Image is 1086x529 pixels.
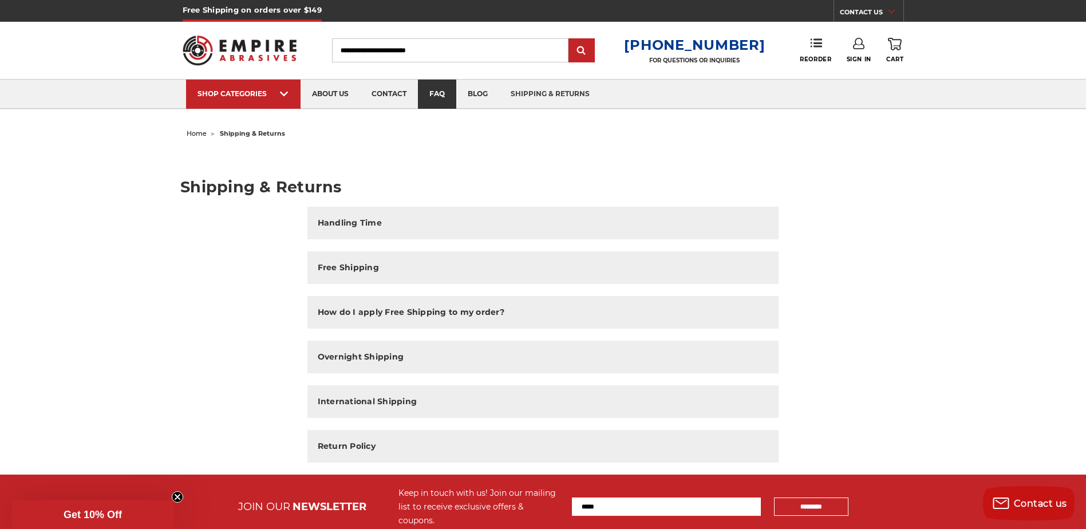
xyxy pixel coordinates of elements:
button: Contact us [983,486,1075,520]
button: Free Shipping [307,251,779,284]
img: Empire Abrasives [183,28,297,73]
a: Reorder [800,38,831,62]
button: Close teaser [172,491,183,503]
p: FOR QUESTIONS OR INQUIRIES [624,57,765,64]
span: NEWSLETTER [293,500,366,513]
a: blog [456,80,499,109]
button: Return Policy [307,430,779,463]
a: about us [301,80,360,109]
a: faq [418,80,456,109]
h2: How do I apply Free Shipping to my order? [318,306,504,318]
span: Reorder [800,56,831,63]
h2: Handling Time [318,217,382,229]
button: International Shipping [307,385,779,418]
a: [PHONE_NUMBER] [624,37,765,53]
h1: Shipping & Returns [180,179,906,195]
a: home [187,129,207,137]
h2: Return Policy [318,440,376,452]
a: CONTACT US [840,6,903,22]
h2: International Shipping [318,396,417,408]
a: contact [360,80,418,109]
a: shipping & returns [499,80,601,109]
button: How do I apply Free Shipping to my order? [307,296,779,329]
div: SHOP CATEGORIES [198,89,289,98]
span: Get 10% Off [64,509,122,520]
button: Handling Time [307,207,779,239]
button: Overnight Shipping [307,341,779,373]
h2: Free Shipping [318,262,379,274]
span: shipping & returns [220,129,285,137]
a: Cart [886,38,903,63]
span: Contact us [1014,498,1067,509]
span: JOIN OUR [238,500,290,513]
div: Get 10% OffClose teaser [11,500,174,529]
span: Cart [886,56,903,63]
input: Submit [570,40,593,62]
h2: Overnight Shipping [318,351,404,363]
span: Sign In [847,56,871,63]
div: Keep in touch with us! Join our mailing list to receive exclusive offers & coupons. [398,486,560,527]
